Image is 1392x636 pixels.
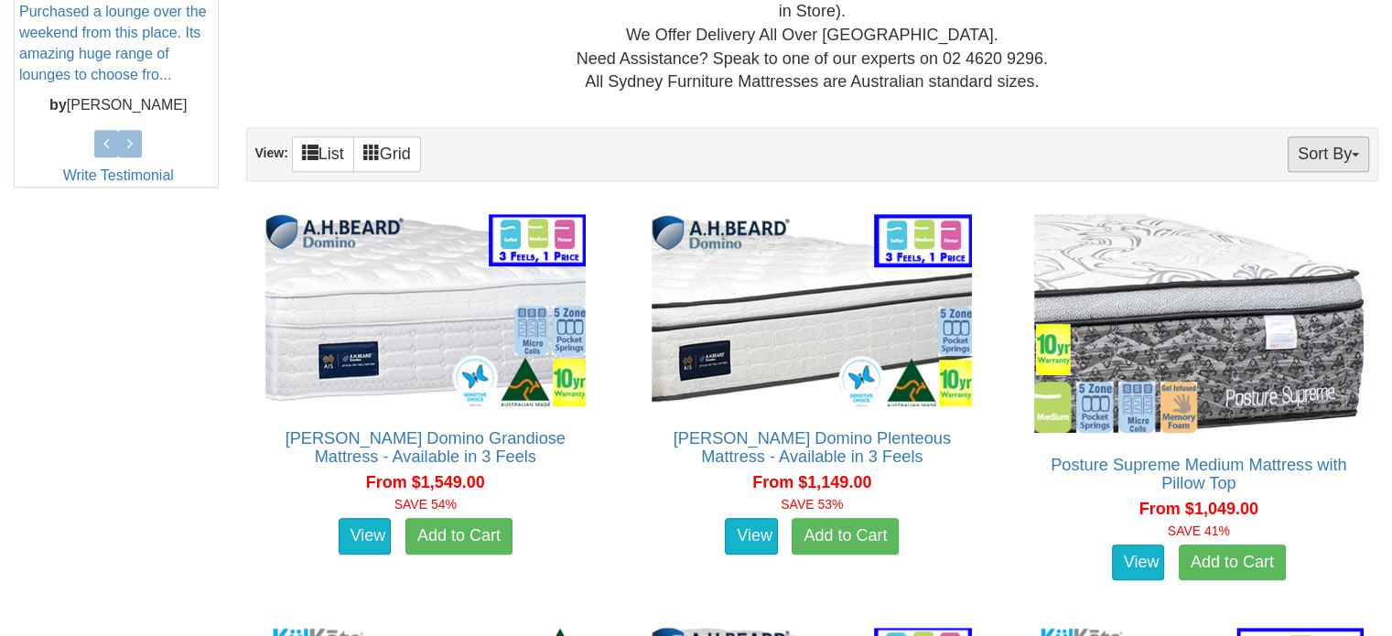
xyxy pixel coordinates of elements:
a: [PERSON_NAME] Domino Grandiose Mattress - Available in 3 Feels [286,429,566,466]
span: From $1,549.00 [366,473,485,491]
a: [PERSON_NAME] Domino Plenteous Mattress - Available in 3 Feels [674,429,951,466]
button: Sort By [1288,136,1369,172]
a: View [1112,544,1165,581]
b: by [49,97,67,113]
img: Posture Supreme Medium Mattress with Pillow Top [1030,210,1369,437]
a: List [292,136,354,172]
a: Write Testimonial [63,167,174,183]
span: From $1,149.00 [752,473,871,491]
a: Grid [353,136,421,172]
p: [PERSON_NAME] [19,95,218,116]
font: SAVE 54% [394,497,457,512]
font: SAVE 41% [1168,523,1230,538]
strong: View: [255,146,288,160]
a: Add to Cart [405,518,513,555]
img: A.H Beard Domino Plenteous Mattress - Available in 3 Feels [647,210,977,411]
span: From $1,049.00 [1139,500,1258,518]
a: Posture Supreme Medium Mattress with Pillow Top [1051,456,1346,492]
img: A.H Beard Domino Grandiose Mattress - Available in 3 Feels [261,210,590,411]
a: Purchased a lounge over the weekend from this place. Its amazing huge range of lounges to choose ... [19,4,207,82]
font: SAVE 53% [781,497,843,512]
a: View [725,518,778,555]
a: View [339,518,392,555]
a: Add to Cart [792,518,899,555]
a: Add to Cart [1179,544,1286,581]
